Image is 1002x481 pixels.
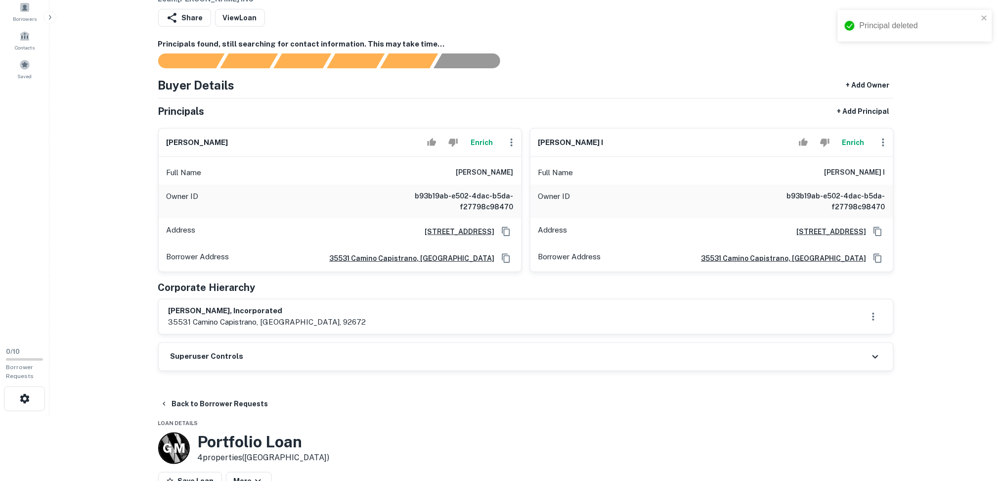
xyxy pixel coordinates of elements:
[499,224,514,239] button: Copy Address
[417,226,495,237] a: [STREET_ADDRESS]
[167,137,228,148] h6: [PERSON_NAME]
[15,44,35,51] span: Contacts
[156,395,272,413] button: Back to Borrower Requests
[169,305,366,317] h6: [PERSON_NAME], incorporated
[198,433,330,451] h3: Portfolio Loan
[13,15,37,23] span: Borrowers
[3,55,46,82] a: Saved
[158,39,894,50] h6: Principals found, still searching for contact information. This may take time...
[767,191,885,212] h6: b93b19ab-e502-4dac-b5da-f27798c98470
[158,420,198,426] span: Loan Details
[423,133,440,152] button: Accept
[158,280,256,295] h5: Corporate Hierarchy
[842,76,894,94] button: + Add Owner
[167,224,196,239] p: Address
[215,9,265,27] a: ViewLoan
[694,253,867,264] a: 35531 camino capistrano, [GEOGRAPHIC_DATA]
[816,133,833,152] button: Reject
[18,72,32,80] span: Saved
[158,76,235,94] h4: Buyer Details
[499,251,514,266] button: Copy Address
[171,351,244,362] h6: Superuser Controls
[871,224,885,239] button: Copy Address
[795,133,812,152] button: Accept
[6,348,20,355] span: 0 / 10
[538,167,573,179] p: Full Name
[163,438,185,458] p: G M
[322,253,495,264] a: 35531 camino capistrano, [GEOGRAPHIC_DATA]
[860,20,978,32] div: Principal deleted
[789,226,867,237] a: [STREET_ADDRESS]
[538,251,601,266] p: Borrower Address
[198,452,330,464] p: 4 properties ([GEOGRAPHIC_DATA])
[327,53,385,68] div: Principals found, AI now looking for contact information...
[825,167,885,179] h6: [PERSON_NAME] i
[167,167,202,179] p: Full Name
[146,53,220,68] div: Sending borrower request to AI...
[444,133,462,152] button: Reject
[981,14,988,23] button: close
[838,133,870,152] button: Enrich
[169,316,366,328] p: 35531 camino capistrano, [GEOGRAPHIC_DATA], 92672
[871,251,885,266] button: Copy Address
[158,104,205,119] h5: Principals
[220,53,278,68] div: Your request is received and processing...
[466,133,498,152] button: Enrich
[273,53,331,68] div: Documents found, AI parsing details...
[6,364,34,380] span: Borrower Requests
[538,191,570,212] p: Owner ID
[953,402,1002,449] iframe: Chat Widget
[456,167,514,179] h6: [PERSON_NAME]
[833,102,894,120] button: + Add Principal
[395,191,514,212] h6: b93b19ab-e502-4dac-b5da-f27798c98470
[538,224,567,239] p: Address
[434,53,512,68] div: AI fulfillment process complete.
[538,137,604,148] h6: [PERSON_NAME] i
[167,191,199,212] p: Owner ID
[3,27,46,53] a: Contacts
[158,9,211,27] button: Share
[380,53,438,68] div: Principals found, still searching for contact information. This may take time...
[167,251,229,266] p: Borrower Address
